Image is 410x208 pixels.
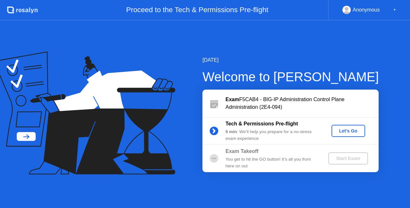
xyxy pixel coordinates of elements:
b: 5 min [225,129,237,134]
b: Tech & Permissions Pre-flight [225,121,298,126]
b: Exam Takeoff [225,148,258,154]
div: F5CAB4 - BIG-IP Administration Control Plane Administration (2E4-094) [225,96,379,111]
div: [DATE] [202,56,379,64]
div: Welcome to [PERSON_NAME] [202,67,379,86]
div: : We’ll help you prepare for a no-stress exam experience [225,129,318,142]
div: You get to hit the GO button! It’s all you from here on out [225,156,318,169]
button: Start Exam [328,152,368,164]
div: Anonymous [353,6,380,14]
div: ▼ [393,6,396,14]
b: Exam [225,97,239,102]
div: Let's Go [334,128,363,133]
button: Let's Go [332,125,365,137]
div: Start Exam [331,156,365,161]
